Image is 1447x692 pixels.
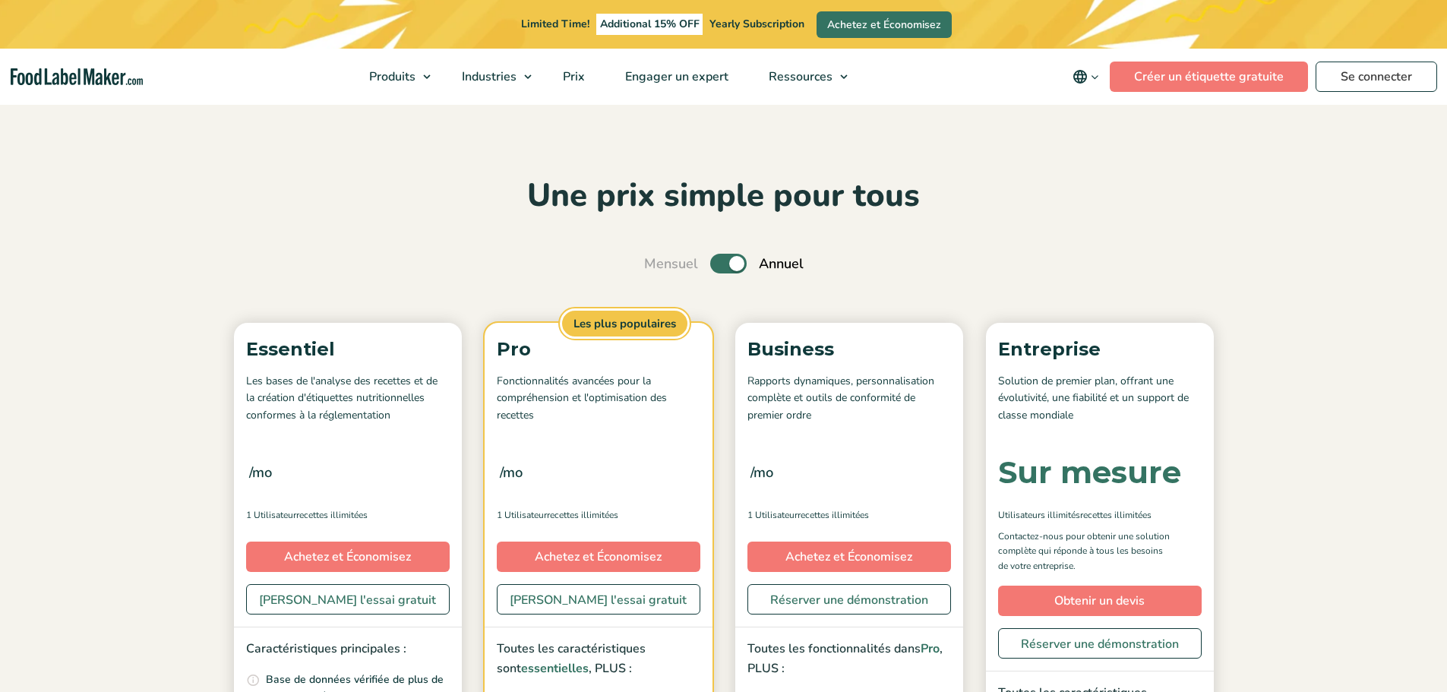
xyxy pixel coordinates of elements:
a: Industries [442,49,539,105]
span: Recettes illimitées [798,508,869,522]
span: /mo [750,462,773,483]
p: Rapports dynamiques, personnalisation complète et outils de conformité de premier ordre [747,373,951,424]
span: Engager un expert [621,68,730,85]
span: 1 Utilisateur [497,508,547,522]
span: Recettes illimitées [296,508,368,522]
a: [PERSON_NAME] l'essai gratuit [246,584,450,615]
span: /mo [500,462,523,483]
a: Achetez et Économisez [246,542,450,572]
span: Yearly Subscription [709,17,804,31]
span: Recettes illimitées [1080,508,1152,522]
a: Réserver une démonstration [747,584,951,615]
span: Les plus populaires [560,308,690,340]
p: Entreprise [998,335,1202,364]
a: Prix [543,49,602,105]
span: Annuel [759,254,804,274]
span: 1 Utilisateur [246,508,296,522]
p: Solution de premier plan, offrant une évolutivité, une fiabilité et un support de classe mondiale [998,373,1202,424]
a: Obtenir un devis [998,586,1202,616]
p: Toutes les fonctionnalités dans , PLUS : [747,640,951,678]
span: Pro [921,640,940,657]
p: Pro [497,335,700,364]
span: Ressources [764,68,834,85]
span: Mensuel [644,254,698,274]
span: /mo [249,462,272,483]
p: Essentiel [246,335,450,364]
a: Achetez et Économisez [747,542,951,572]
div: Sur mesure [998,457,1181,488]
span: Recettes illimitées [547,508,618,522]
h2: Une prix simple pour tous [226,175,1221,217]
p: Fonctionnalités avancées pour la compréhension et l'optimisation des recettes [497,373,700,424]
p: Toutes les caractéristiques sont , PLUS : [497,640,700,678]
span: essentielles [521,660,589,677]
p: Contactez-nous pour obtenir une solution complète qui réponde à tous les besoins de votre entrepr... [998,529,1173,574]
a: [PERSON_NAME] l'essai gratuit [497,584,700,615]
span: Produits [365,68,417,85]
p: Les bases de l'analyse des recettes et de la création d'étiquettes nutritionnelles conformes à la... [246,373,450,424]
span: Prix [558,68,586,85]
a: Produits [349,49,438,105]
label: Toggle [710,254,747,273]
span: Industries [457,68,518,85]
a: Ressources [749,49,855,105]
a: Achetez et Économisez [497,542,700,572]
p: Caractéristiques principales : [246,640,450,659]
p: Business [747,335,951,364]
a: Engager un expert [605,49,745,105]
span: Additional 15% OFF [596,14,703,35]
a: Réserver une démonstration [998,628,1202,659]
a: Se connecter [1316,62,1437,92]
span: Limited Time! [521,17,589,31]
a: Achetez et Économisez [817,11,952,38]
span: 1 Utilisateur [747,508,798,522]
span: Utilisateurs illimités [998,508,1080,522]
a: Créer un étiquette gratuite [1110,62,1308,92]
